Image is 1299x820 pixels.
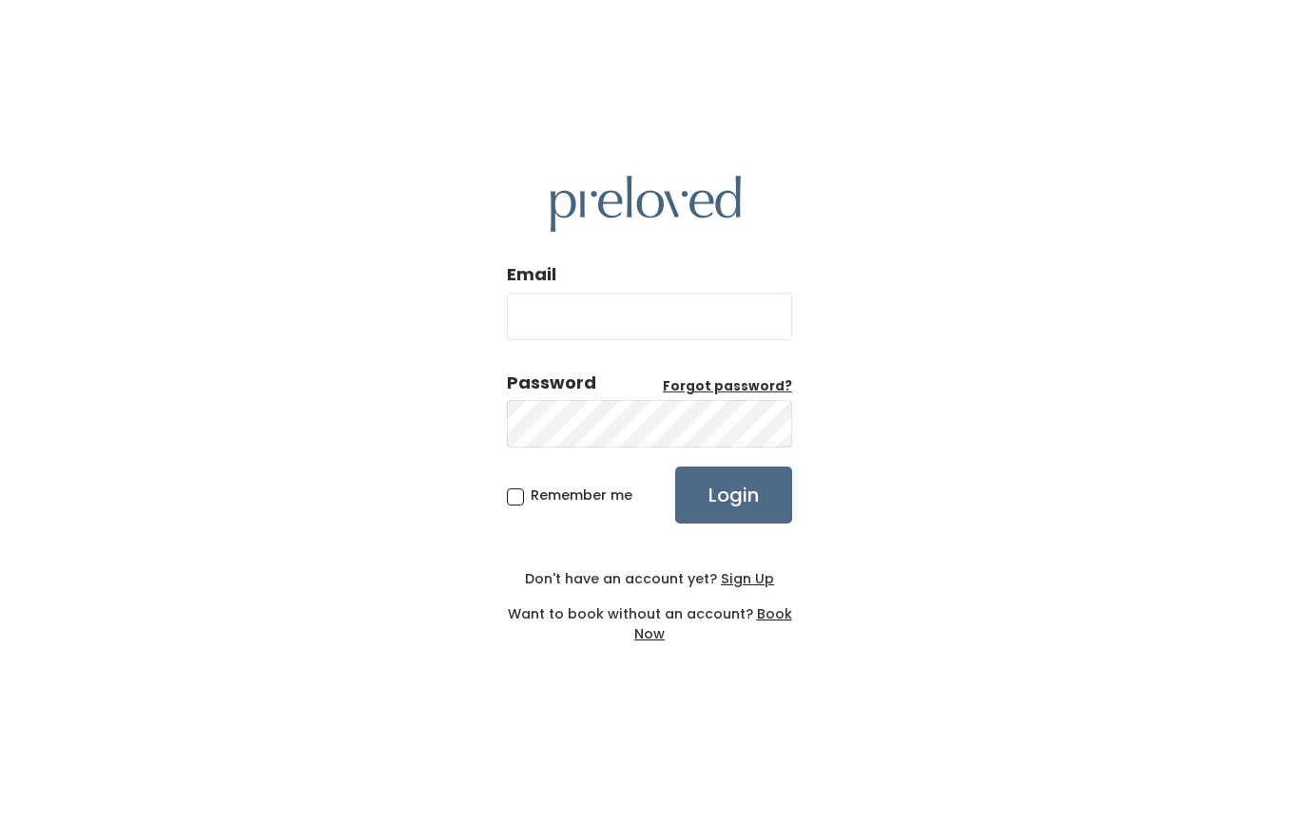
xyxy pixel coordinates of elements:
div: Don't have an account yet? [507,569,792,589]
img: preloved logo [551,176,741,232]
div: Password [507,371,596,395]
div: Want to book without an account? [507,589,792,644]
label: Email [507,262,556,287]
u: Forgot password? [663,377,792,395]
a: Book Now [634,604,792,643]
a: Sign Up [717,569,774,588]
u: Sign Up [721,569,774,588]
input: Login [675,467,792,524]
span: Remember me [531,486,632,505]
a: Forgot password? [663,377,792,396]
